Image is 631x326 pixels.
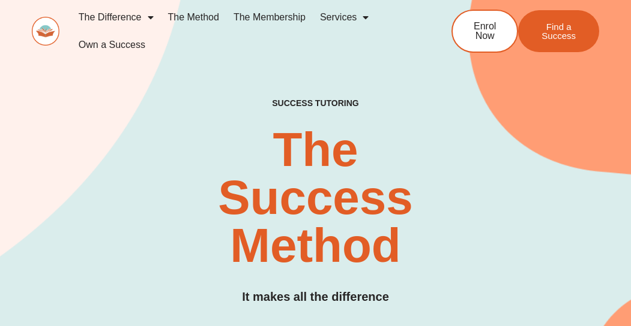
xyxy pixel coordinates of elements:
[471,22,499,41] span: Enrol Now
[226,4,313,31] a: The Membership
[71,4,161,31] a: The Difference
[313,4,376,31] a: Services
[536,22,581,40] span: Find a Success
[451,10,518,53] a: Enrol Now
[242,288,389,306] h3: It makes all the difference
[71,31,152,59] a: Own a Success
[161,4,226,31] a: The Method
[231,98,399,108] h4: SUCCESS TUTORING​
[187,126,444,270] h2: The Success Method
[71,4,419,59] nav: Menu
[518,10,599,52] a: Find a Success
